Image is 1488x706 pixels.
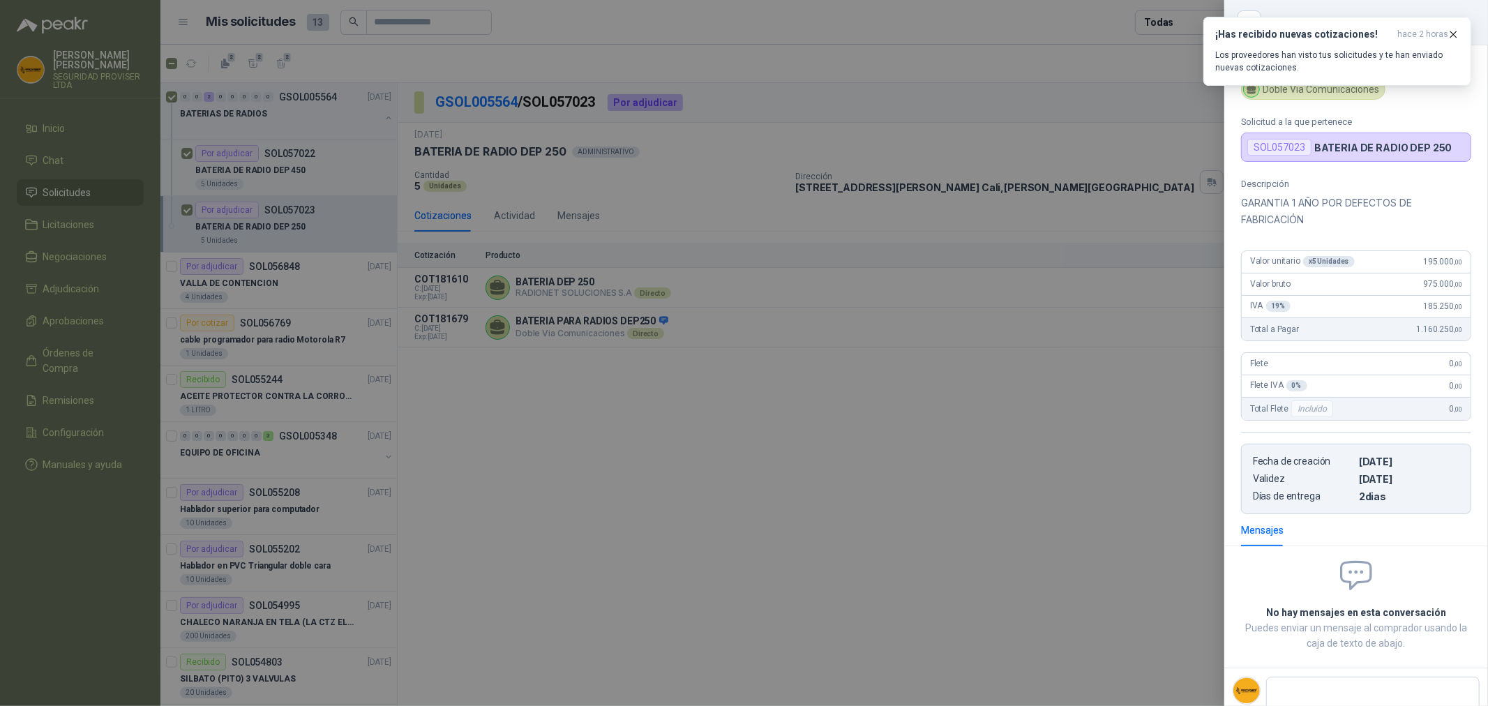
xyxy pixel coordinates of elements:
[1241,605,1471,620] h2: No hay mensajes en esta conversación
[1359,473,1459,485] p: [DATE]
[1241,620,1471,651] p: Puedes enviar un mensaje al comprador usando la caja de texto de abajo.
[1241,179,1471,189] p: Descripción
[1241,523,1284,538] div: Mensajes
[1253,456,1353,467] p: Fecha de creación
[1253,473,1353,485] p: Validez
[1269,11,1471,33] div: COT181679
[1454,258,1462,266] span: ,00
[1266,301,1291,312] div: 19 %
[1454,303,1462,310] span: ,00
[1250,301,1291,312] span: IVA
[1454,360,1462,368] span: ,00
[1241,117,1471,127] p: Solicitud a la que pertenece
[1397,29,1448,40] span: hace 2 horas
[1454,280,1462,288] span: ,00
[1247,139,1312,156] div: SOL057023
[1215,49,1459,74] p: Los proveedores han visto tus solicitudes y te han enviado nuevas cotizaciones.
[1359,490,1459,502] p: 2 dias
[1286,380,1307,391] div: 0 %
[1233,677,1260,704] img: Company Logo
[1291,400,1333,417] div: Incluido
[1250,324,1299,334] span: Total a Pagar
[1250,359,1268,368] span: Flete
[1450,359,1462,368] span: 0
[1417,324,1462,334] span: 1.160.250
[1253,490,1353,502] p: Días de entrega
[1203,17,1471,86] button: ¡Has recibido nuevas cotizaciones!hace 2 horas Los proveedores han visto tus solicitudes y te han...
[1241,14,1258,31] button: Close
[1250,400,1336,417] span: Total Flete
[1423,279,1462,289] span: 975.000
[1454,405,1462,413] span: ,00
[1215,29,1392,40] h3: ¡Has recibido nuevas cotizaciones!
[1454,326,1462,333] span: ,00
[1250,380,1307,391] span: Flete IVA
[1450,404,1462,414] span: 0
[1450,381,1462,391] span: 0
[1359,456,1459,467] p: [DATE]
[1303,256,1355,267] div: x 5 Unidades
[1250,256,1355,267] span: Valor unitario
[1423,257,1462,266] span: 195.000
[1454,382,1462,390] span: ,00
[1423,301,1462,311] span: 185.250
[1250,279,1291,289] span: Valor bruto
[1314,142,1452,153] p: BATERIA DE RADIO DEP 250
[1241,195,1471,228] p: GARANTIA 1 AÑO POR DEFECTOS DE FABRICACIÓN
